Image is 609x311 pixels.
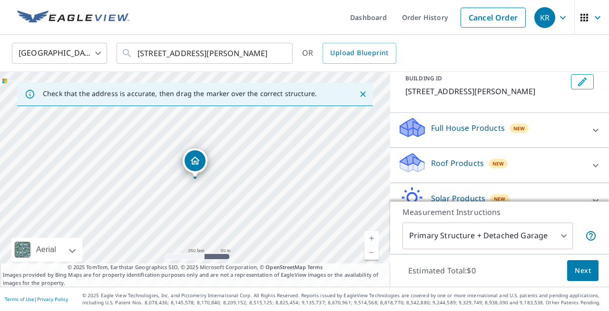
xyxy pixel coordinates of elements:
p: Roof Products [431,157,484,169]
a: Terms of Use [5,296,34,302]
a: OpenStreetMap [265,263,305,271]
a: Current Level 17, Zoom In [364,231,379,245]
div: OR [302,43,396,64]
span: © 2025 TomTom, Earthstar Geographics SIO, © 2025 Microsoft Corporation, © [68,263,323,272]
p: BUILDING ID [405,74,442,82]
img: EV Logo [17,10,129,25]
div: Solar ProductsNew [398,187,601,214]
div: Primary Structure + Detached Garage [403,223,573,249]
p: Measurement Instructions [403,206,597,218]
p: [STREET_ADDRESS][PERSON_NAME] [405,86,567,97]
p: © 2025 Eagle View Technologies, Inc. and Pictometry International Corp. All Rights Reserved. Repo... [82,292,604,306]
a: Current Level 17, Zoom Out [364,245,379,260]
div: Dropped pin, building 1, Residential property, 710 Bitterfield Dr Ballwin, MO 63011 [183,148,207,178]
div: KR [534,7,555,28]
span: New [492,160,504,167]
span: New [494,195,506,203]
p: Estimated Total: $0 [401,260,483,281]
a: Terms [307,263,323,271]
input: Search by address or latitude-longitude [138,40,273,67]
div: Aerial [33,238,59,262]
p: Solar Products [431,193,485,204]
div: Aerial [11,238,82,262]
span: Next [575,265,591,277]
span: New [513,125,525,132]
p: Check that the address is accurate, then drag the marker over the correct structure. [43,89,317,98]
button: Edit building 1 [571,74,594,89]
div: [GEOGRAPHIC_DATA] [12,40,107,67]
span: Your report will include the primary structure and a detached garage if one exists. [585,230,597,242]
button: Next [567,260,599,282]
p: | [5,296,68,302]
p: Full House Products [431,122,505,134]
span: Upload Blueprint [330,47,388,59]
a: Privacy Policy [37,296,68,302]
a: Cancel Order [461,8,526,28]
div: Full House ProductsNew [398,117,601,144]
div: Roof ProductsNew [398,152,601,179]
a: Upload Blueprint [323,43,396,64]
button: Close [357,88,369,100]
